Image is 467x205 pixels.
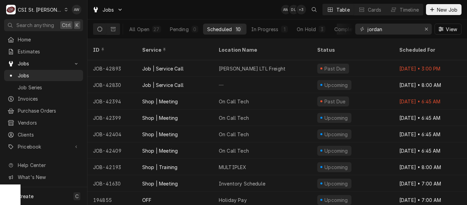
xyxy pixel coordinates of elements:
[4,70,83,81] a: Jobs
[103,6,114,13] span: Jobs
[18,72,80,79] span: Jobs
[324,114,349,121] div: Upcoming
[4,93,83,104] a: Invoices
[88,77,137,93] div: JOB-42830
[219,65,285,72] div: [PERSON_NAME] LTL Freight
[193,26,197,33] div: 0
[320,26,324,33] div: 3
[18,193,34,199] span: Create
[88,175,137,192] div: JOB-41630
[75,193,79,200] span: C
[18,60,69,67] span: Jobs
[4,159,83,171] a: Go to Help Center
[436,6,459,13] span: New Job
[154,26,159,33] div: 27
[399,46,464,53] div: Scheduled For
[324,147,349,154] div: Upcoming
[6,5,16,14] div: CSI St. Louis's Avatar
[4,58,83,69] a: Go to Jobs
[18,48,80,55] span: Estimates
[4,105,83,116] a: Purchase Orders
[62,22,71,29] span: Ctrl
[18,119,80,126] span: Vendors
[72,5,81,14] div: AW
[18,6,62,13] div: CSI St. [PERSON_NAME]
[4,19,83,31] button: Search anythingCtrlK
[324,180,349,187] div: Upcoming
[4,82,83,93] a: Job Series
[219,164,246,171] div: MULTIPLEX
[219,180,265,187] div: Inventory Schedule
[324,164,349,171] div: Upcoming
[88,126,137,142] div: JOB-42404
[88,110,137,126] div: JOB-42399
[93,46,130,53] div: ID
[4,34,83,45] a: Home
[142,180,178,187] div: Shop | Meeting
[334,26,360,33] div: Completed
[88,159,137,175] div: JOB-42193
[336,6,350,13] div: Table
[142,164,177,171] div: Shop | Training
[142,98,178,105] div: Shop | Meeting
[76,22,79,29] span: K
[281,5,291,14] div: AW
[324,131,349,138] div: Upcoming
[142,46,206,53] div: Service
[18,95,80,102] span: Invoices
[236,26,241,33] div: 10
[219,131,249,138] div: On Call Tech
[18,131,80,138] span: Clients
[4,141,83,152] a: Go to Pricebook
[435,24,462,35] button: View
[324,81,349,89] div: Upcoming
[324,196,349,204] div: Upcoming
[219,147,249,154] div: On Call Tech
[213,77,312,93] div: —
[18,174,79,181] span: What's New
[18,84,80,91] span: Job Series
[317,46,387,53] div: Status
[72,5,81,14] div: Alexandria Wilp's Avatar
[219,196,247,204] div: Holiday Pay
[18,107,80,114] span: Purchase Orders
[289,5,298,14] div: DL
[18,36,80,43] span: Home
[324,65,347,72] div: Past Due
[142,81,184,89] div: Job | Service Call
[368,24,419,35] input: Keyword search
[88,60,137,77] div: JOB-42893
[142,196,151,204] div: OFF
[324,98,347,105] div: Past Due
[18,143,69,150] span: Pricebook
[18,162,79,169] span: Help Center
[4,117,83,128] a: Vendors
[297,26,316,33] div: On Hold
[129,26,149,33] div: All Open
[309,4,320,15] button: Open search
[170,26,189,33] div: Pending
[219,114,249,121] div: On Call Tech
[368,6,382,13] div: Cards
[219,46,305,53] div: Location Name
[251,26,279,33] div: In Progress
[6,5,16,14] div: C
[207,26,232,33] div: Scheduled
[88,142,137,159] div: JOB-42409
[4,171,83,183] a: Go to What's New
[142,114,178,121] div: Shop | Meeting
[90,4,126,15] a: Go to Jobs
[281,5,291,14] div: Alexandria Wilp's Avatar
[142,147,178,154] div: Shop | Meeting
[282,26,286,33] div: 1
[219,98,249,105] div: On Call Tech
[142,131,178,138] div: Shop | Meeting
[400,6,419,13] div: Timeline
[142,65,184,72] div: Job | Service Call
[426,4,462,15] button: New Job
[4,129,83,140] a: Clients
[444,26,458,33] span: View
[4,46,83,57] a: Estimates
[16,22,54,29] span: Search anything
[88,93,137,110] div: JOB-42394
